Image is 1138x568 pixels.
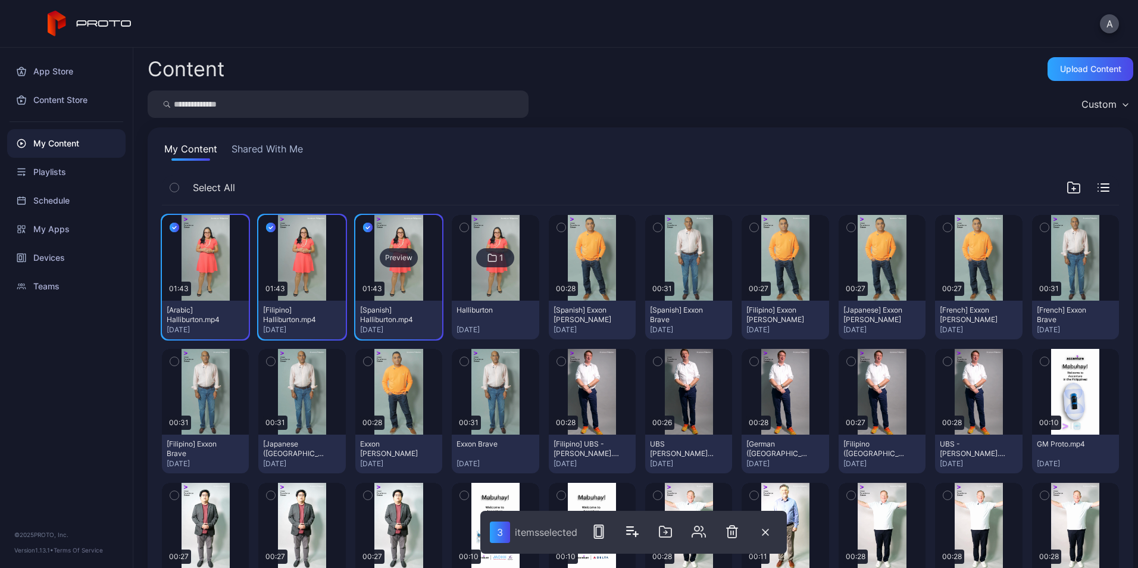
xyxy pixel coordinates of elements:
[263,459,340,469] div: [DATE]
[355,301,442,339] button: [Spanish] Halliburton.mp4[DATE]
[263,439,329,458] div: [Japanese (Japan)]Exxon Brave
[457,459,534,469] div: [DATE]
[839,301,926,339] button: [Japanese] Exxon [PERSON_NAME][DATE]
[554,305,619,324] div: [Spanish] Exxon Arnab
[193,180,235,195] span: Select All
[1076,90,1133,118] button: Custom
[360,305,426,324] div: [Spanish] Halliburton.mp4
[515,526,577,538] div: item s selected
[554,439,619,458] div: [Filipino] UBS - Ryan.mp4
[645,301,732,339] button: [Spanish] Exxon Brave[DATE]
[167,325,244,335] div: [DATE]
[650,305,715,324] div: [Spanish] Exxon Brave
[843,439,909,458] div: [Filipino (Philippines)] UBS - Ryan.mp4
[360,439,426,458] div: Exxon Arnab
[490,522,510,543] div: 3
[7,158,126,186] a: Playlists
[452,435,539,473] button: Exxon Brave[DATE]
[742,435,829,473] button: [German ([GEOGRAPHIC_DATA])] UBS - [PERSON_NAME].mp4[DATE]
[7,86,126,114] a: Content Store
[843,305,909,324] div: [Japanese] Exxon Arnab
[167,459,244,469] div: [DATE]
[746,325,824,335] div: [DATE]
[167,439,232,458] div: [Filipino] Exxon Brave
[650,325,727,335] div: [DATE]
[148,59,224,79] div: Content
[554,325,631,335] div: [DATE]
[650,459,727,469] div: [DATE]
[7,57,126,86] a: App Store
[746,305,812,324] div: [Filipino] Exxon Arnab
[1032,435,1119,473] button: GM Proto.mp4[DATE]
[14,530,118,539] div: © 2025 PROTO, Inc.
[940,439,1005,458] div: UBS - Ryan.mp4
[457,439,522,449] div: Exxon Brave
[940,459,1017,469] div: [DATE]
[162,301,249,339] button: [Arabic] Halliburton.mp4[DATE]
[457,325,534,335] div: [DATE]
[355,435,442,473] button: Exxon [PERSON_NAME][DATE]
[1037,325,1114,335] div: [DATE]
[746,459,824,469] div: [DATE]
[258,435,345,473] button: [Japanese ([GEOGRAPHIC_DATA])]Exxon Brave[DATE]
[452,301,539,339] button: Halliburton[DATE]
[54,547,103,554] a: Terms Of Service
[263,305,329,324] div: [Filipino] Halliburton.mp4
[7,272,126,301] a: Teams
[1032,301,1119,339] button: [French] Exxon Brave[DATE]
[162,142,220,161] button: My Content
[7,129,126,158] a: My Content
[1081,98,1117,110] div: Custom
[940,325,1017,335] div: [DATE]
[940,305,1005,324] div: [French] Exxon Arnab
[645,435,732,473] button: UBS [PERSON_NAME] v2.mp4[DATE]
[499,252,504,263] div: 1
[843,459,921,469] div: [DATE]
[7,215,126,244] a: My Apps
[554,459,631,469] div: [DATE]
[263,325,340,335] div: [DATE]
[258,301,345,339] button: [Filipino] Halliburton.mp4[DATE]
[14,547,54,554] span: Version 1.13.1 •
[380,248,418,267] div: Preview
[650,439,715,458] div: UBS Ryan v2.mp4
[549,435,636,473] button: [Filipino] UBS - [PERSON_NAME].mp4[DATE]
[457,305,522,315] div: Halliburton
[839,435,926,473] button: [Filipino ([GEOGRAPHIC_DATA])] UBS - [PERSON_NAME].mp4[DATE]
[360,325,437,335] div: [DATE]
[549,301,636,339] button: [Spanish] Exxon [PERSON_NAME][DATE]
[746,439,812,458] div: [German (Germany)] UBS - Ryan.mp4
[360,459,437,469] div: [DATE]
[162,435,249,473] button: [Filipino] Exxon Brave[DATE]
[7,244,126,272] a: Devices
[935,435,1022,473] button: UBS - [PERSON_NAME].mp4[DATE]
[1037,305,1102,324] div: [French] Exxon Brave
[935,301,1022,339] button: [French] Exxon [PERSON_NAME][DATE]
[843,325,921,335] div: [DATE]
[1060,64,1121,74] div: Upload Content
[167,305,232,324] div: [Arabic] Halliburton.mp4
[7,186,126,215] a: Schedule
[1037,459,1114,469] div: [DATE]
[1100,14,1119,33] button: A
[229,142,305,161] button: Shared With Me
[1048,57,1133,81] button: Upload Content
[742,301,829,339] button: [Filipino] Exxon [PERSON_NAME][DATE]
[1037,439,1102,449] div: GM Proto.mp4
